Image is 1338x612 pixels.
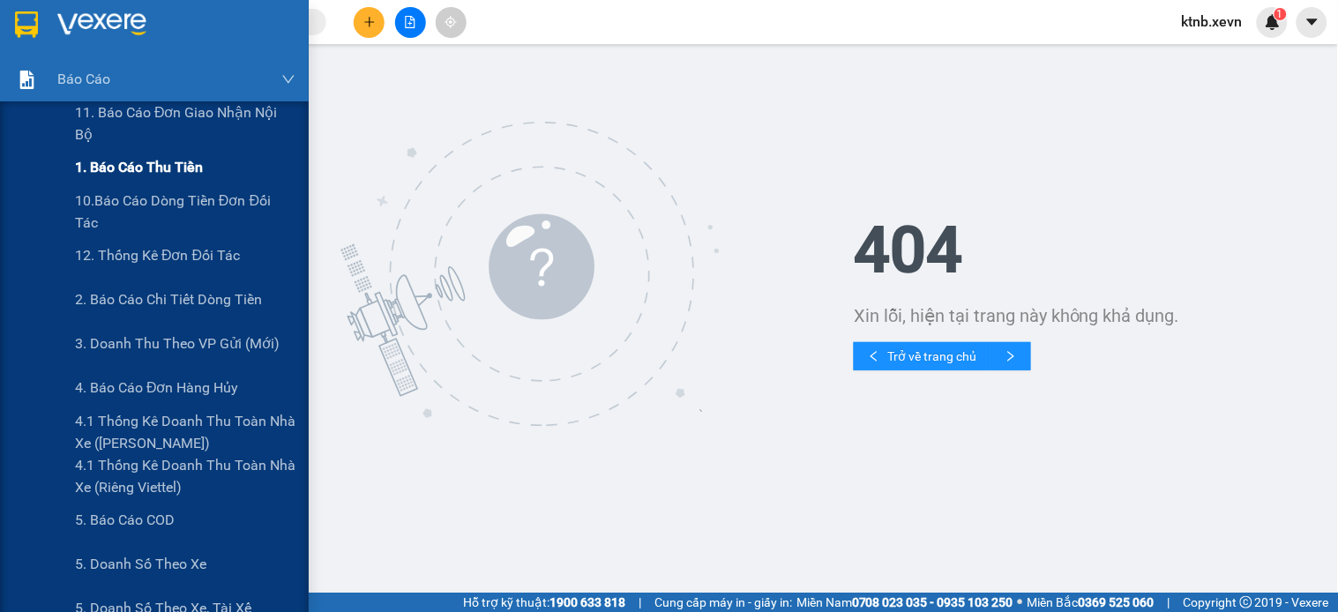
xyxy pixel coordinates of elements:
span: down [281,72,295,86]
button: leftTrở về trang chủ [854,342,990,370]
span: 11. Báo cáo đơn giao nhận nội bộ [75,101,295,146]
img: icon-new-feature [1265,14,1281,30]
span: 5. Doanh số theo xe [75,553,206,575]
span: 12. Thống kê đơn đối tác [75,244,240,266]
span: 3. Doanh Thu theo VP Gửi (mới) [75,332,280,355]
button: plus [354,7,385,38]
span: Miền Bắc [1028,593,1155,612]
span: Miền Nam [796,593,1013,612]
span: 1. Báo cáo thu tiền [75,156,203,178]
span: ktnb.xevn [1168,11,1257,33]
span: ⚪️ [1018,599,1023,606]
span: 2. Báo cáo chi tiết dòng tiền [75,288,262,310]
span: Cung cấp máy in - giấy in: [654,593,792,612]
span: copyright [1240,596,1252,608]
span: 4.1 Thống kê doanh thu toàn nhà xe (Riêng Viettel) [75,454,295,498]
span: right [1005,350,1017,364]
div: Xin lỗi, hiện tại trang này không khả dụng. [854,303,1329,328]
span: caret-down [1304,14,1320,30]
strong: 1900 633 818 [549,595,625,609]
span: left [868,350,880,364]
span: 1 [1277,8,1283,20]
span: | [639,593,641,612]
button: right [990,342,1031,370]
img: logo-vxr [15,11,38,38]
span: 4.1 Thống kê doanh thu toàn nhà xe ([PERSON_NAME]) [75,410,295,454]
button: aim [436,7,467,38]
span: file-add [404,16,416,28]
span: 5. Báo cáo COD [75,509,175,531]
button: file-add [395,7,426,38]
button: caret-down [1297,7,1327,38]
h1: 404 [854,219,1329,282]
strong: 0708 023 035 - 0935 103 250 [852,595,1013,609]
span: Báo cáo [57,68,110,90]
span: aim [445,16,457,28]
img: solution-icon [18,71,36,89]
span: Hỗ trợ kỹ thuật: [463,593,625,612]
span: plus [363,16,376,28]
sup: 1 [1274,8,1287,20]
span: 10.Báo cáo dòng tiền đơn đối tác [75,190,295,234]
strong: 0369 525 060 [1079,595,1155,609]
span: Trở về trang chủ [887,347,976,366]
span: 4. Báo cáo đơn hàng hủy [75,377,239,399]
span: | [1168,593,1170,612]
